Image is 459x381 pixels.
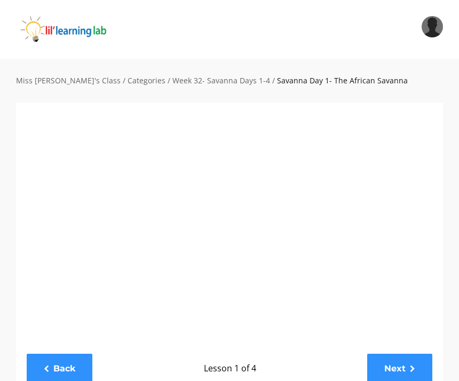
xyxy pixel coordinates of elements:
[128,75,165,85] a: Categories
[272,75,275,87] div: /
[168,75,170,87] div: /
[16,75,121,85] a: Miss [PERSON_NAME]'s Class
[123,75,125,87] div: /
[16,16,138,43] img: iJObvVIsTmeLBah9dr2P_logo_360x80.png
[172,75,270,85] a: Week 32- Savanna Days 1-4
[277,75,408,87] div: Savanna Day 1- The African Savanna
[98,362,362,376] p: Lesson 1 of 4
[422,16,443,37] img: 7d0b3d1d4d883f76e30714d3632abb93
